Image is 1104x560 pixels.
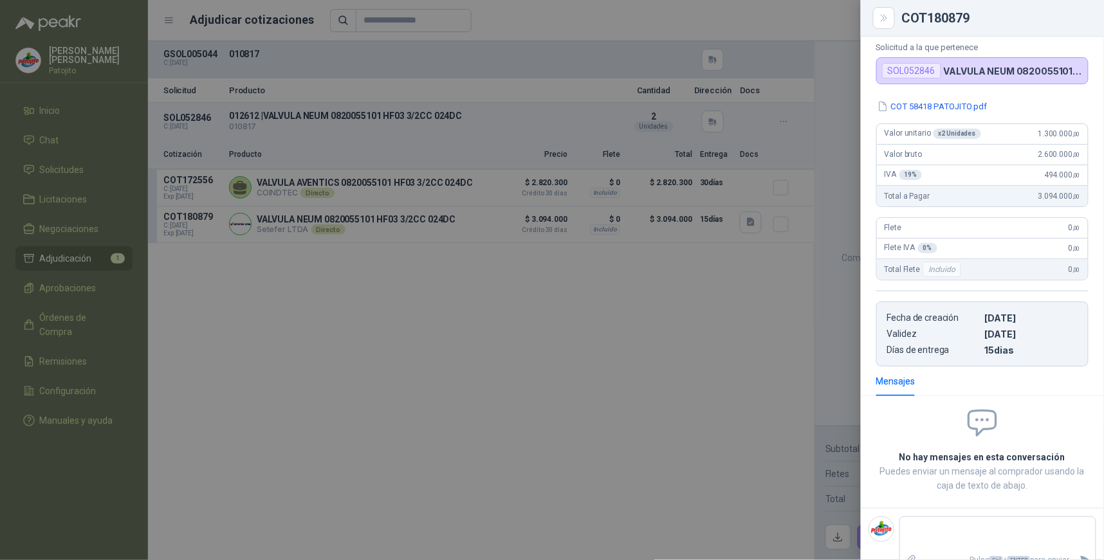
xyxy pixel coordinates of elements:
p: Solicitud a la que pertenece [876,42,1089,52]
h2: No hay mensajes en esta conversación [876,450,1089,464]
span: ,00 [1072,151,1080,158]
span: 0 [1069,265,1080,274]
p: [DATE] [985,329,1078,339]
button: Close [876,10,892,26]
span: Valor bruto [885,150,922,159]
span: 494.000 [1044,170,1080,179]
p: Puedes enviar un mensaje al comprador usando la caja de texto de abajo. [876,464,1089,492]
span: 1.300.000 [1038,129,1080,138]
span: 0 [1069,223,1080,232]
p: Validez [887,329,980,339]
span: ,00 [1072,172,1080,179]
span: 3.094.000 [1038,192,1080,201]
span: Flete [885,223,901,232]
span: Flete IVA [885,243,937,253]
span: ,00 [1072,131,1080,138]
span: ,00 [1072,224,1080,231]
span: Valor unitario [885,129,981,139]
div: 19 % [899,170,923,180]
span: ,00 [1072,266,1080,273]
div: Mensajes [876,374,915,388]
span: IVA [885,170,922,180]
div: SOL052846 [882,63,941,78]
span: ,00 [1072,245,1080,252]
span: 2.600.000 [1038,150,1080,159]
p: VALVULA NEUM 0820055101 HF03 3/2CC 024DC [944,66,1083,77]
p: [DATE] [985,312,1078,323]
div: x 2 Unidades [934,129,981,139]
span: Total Flete [885,262,964,277]
span: 0 [1069,244,1080,253]
p: Fecha de creación [887,312,980,323]
div: 0 % [918,243,937,253]
div: COT180879 [902,12,1089,24]
div: Incluido [923,262,961,277]
span: Total a Pagar [885,192,930,201]
p: 15 dias [985,345,1078,356]
button: COT 58418 PATOJITO.pdf [876,100,989,113]
img: Company Logo [869,517,894,541]
p: Días de entrega [887,345,980,356]
span: ,00 [1072,193,1080,200]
